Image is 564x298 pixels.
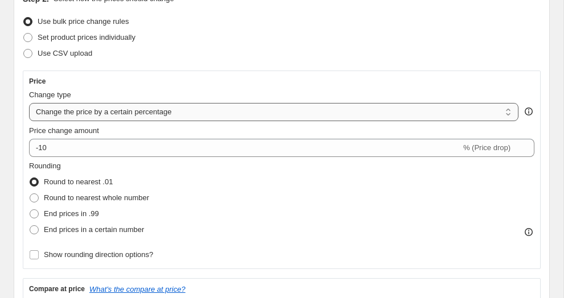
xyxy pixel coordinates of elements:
input: -15 [29,139,461,157]
span: Round to nearest .01 [44,177,113,186]
span: Price change amount [29,126,99,135]
span: % (Price drop) [463,143,511,152]
span: Change type [29,90,71,99]
h3: Price [29,77,46,86]
h3: Compare at price [29,284,85,293]
span: Set product prices individually [38,33,135,42]
span: Round to nearest whole number [44,193,149,202]
div: help [523,106,534,117]
span: End prices in a certain number [44,225,144,234]
span: Use bulk price change rules [38,17,129,26]
button: What's the compare at price? [89,285,186,293]
span: Use CSV upload [38,49,92,57]
span: End prices in .99 [44,209,99,218]
span: Rounding [29,162,61,170]
span: Show rounding direction options? [44,250,153,259]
